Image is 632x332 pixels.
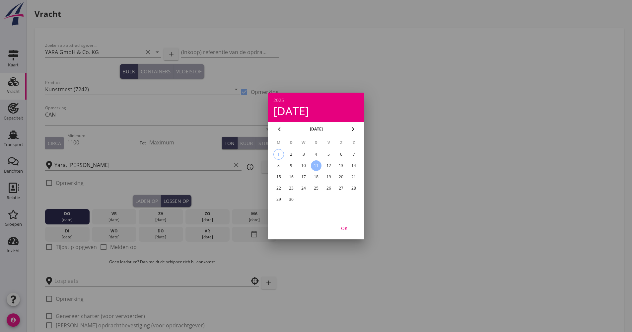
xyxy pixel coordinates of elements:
[275,125,283,133] i: chevron_left
[323,149,334,160] button: 5
[348,172,359,182] button: 21
[311,149,321,160] button: 4
[273,149,283,159] div: 1
[348,149,359,160] button: 7
[298,137,310,148] th: W
[273,194,284,205] button: 29
[286,183,296,194] button: 23
[323,183,334,194] button: 26
[286,149,296,160] button: 2
[273,137,285,148] th: M
[286,160,296,171] button: 9
[273,183,284,194] button: 22
[273,98,359,103] div: 2025
[285,137,297,148] th: D
[349,125,357,133] i: chevron_right
[330,222,359,234] button: OK
[286,194,296,205] button: 30
[336,183,346,194] button: 27
[286,172,296,182] button: 16
[273,172,284,182] button: 15
[336,160,346,171] button: 13
[322,137,334,148] th: V
[336,149,346,160] button: 6
[348,137,360,148] th: Z
[336,172,346,182] button: 20
[335,225,354,232] div: OK
[323,172,334,182] button: 19
[348,183,359,194] button: 28
[273,160,284,171] button: 8
[273,105,359,117] div: [DATE]
[348,160,359,171] button: 14
[335,137,347,148] th: Z
[298,160,309,171] button: 10
[273,149,284,160] button: 1
[311,160,321,171] button: 11
[298,172,309,182] button: 17
[298,183,309,194] button: 24
[311,183,321,194] button: 25
[308,124,324,134] button: [DATE]
[311,172,321,182] button: 18
[310,137,322,148] th: D
[323,160,334,171] button: 12
[298,149,309,160] button: 3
